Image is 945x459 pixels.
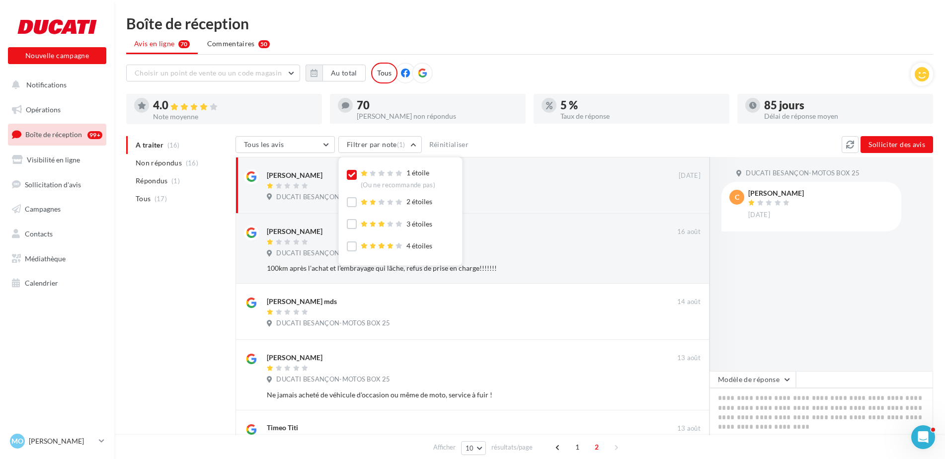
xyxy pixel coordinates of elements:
[6,199,108,220] a: Campagnes
[153,113,314,120] div: Note moyenne
[709,371,796,388] button: Modèle de réponse
[171,177,180,185] span: (1)
[361,197,432,207] div: 2 étoiles
[748,211,770,220] span: [DATE]
[361,168,435,189] div: 1 étoile
[361,219,432,229] div: 3 étoiles
[6,224,108,244] a: Contacts
[322,65,366,81] button: Au total
[6,248,108,269] a: Médiathèque
[677,298,701,306] span: 14 août
[186,159,198,167] span: (16)
[87,131,102,139] div: 99+
[397,141,405,149] span: (1)
[25,180,81,188] span: Sollicitation d'avis
[26,105,61,114] span: Opérations
[267,390,636,400] div: Ne jamais acheté de véhicule d'occasion ou même de moto, service à fuir !
[491,443,533,452] span: résultats/page
[746,169,860,178] span: DUCATI BESANÇON-MOTOS BOX 25
[267,353,322,363] div: [PERSON_NAME]
[679,171,701,180] span: [DATE]
[461,441,486,455] button: 10
[911,425,935,449] iframe: Intercom live chat
[6,150,108,170] a: Visibilité en ligne
[244,140,284,149] span: Tous les avis
[560,113,721,120] div: Taux de réponse
[560,100,721,111] div: 5 %
[748,190,804,197] div: [PERSON_NAME]
[8,47,106,64] button: Nouvelle campagne
[276,375,390,384] span: DUCATI BESANÇON-MOTOS BOX 25
[357,100,518,111] div: 70
[466,444,474,452] span: 10
[6,124,108,145] a: Boîte de réception99+
[267,423,298,433] div: Timeo Titi
[236,136,335,153] button: Tous les avis
[677,424,701,433] span: 13 août
[25,205,61,213] span: Campagnes
[136,158,182,168] span: Non répondus
[126,16,933,31] div: Boîte de réception
[861,136,933,153] button: Solliciter des avis
[136,176,168,186] span: Répondus
[361,241,432,251] div: 4 étoiles
[25,130,82,139] span: Boîte de réception
[126,65,300,81] button: Choisir un point de vente ou un code magasin
[267,263,636,273] div: 100km après l'achat et l'embrayage qui lâche, refus de prise en charge!!!!!!!
[8,432,106,451] a: Mo [PERSON_NAME]
[136,194,151,204] span: Tous
[135,69,282,77] span: Choisir un point de vente ou un code magasin
[306,65,366,81] button: Au total
[764,100,925,111] div: 85 jours
[153,100,314,111] div: 4.0
[338,136,422,153] button: Filtrer par note(1)
[589,439,605,455] span: 2
[258,40,270,48] div: 50
[371,63,397,83] div: Tous
[433,443,456,452] span: Afficher
[425,139,473,151] button: Réinitialiser
[25,254,66,263] span: Médiathèque
[764,113,925,120] div: Délai de réponse moyen
[276,193,390,202] span: DUCATI BESANÇON-MOTOS BOX 25
[569,439,585,455] span: 1
[6,99,108,120] a: Opérations
[29,436,95,446] p: [PERSON_NAME]
[6,273,108,294] a: Calendrier
[267,227,322,236] div: [PERSON_NAME]
[361,181,435,190] div: (Ou ne recommande pas)
[207,39,255,49] span: Commentaires
[267,297,337,306] div: [PERSON_NAME] mds
[11,436,23,446] span: Mo
[677,228,701,236] span: 16 août
[357,113,518,120] div: [PERSON_NAME] non répondus
[267,170,322,180] div: [PERSON_NAME]
[25,229,53,238] span: Contacts
[6,174,108,195] a: Sollicitation d'avis
[27,155,80,164] span: Visibilité en ligne
[6,75,104,95] button: Notifications
[276,319,390,328] span: DUCATI BESANÇON-MOTOS BOX 25
[276,249,390,258] span: DUCATI BESANÇON-MOTOS BOX 25
[735,192,739,202] span: c
[155,195,167,203] span: (17)
[25,279,58,287] span: Calendrier
[677,354,701,363] span: 13 août
[26,80,67,89] span: Notifications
